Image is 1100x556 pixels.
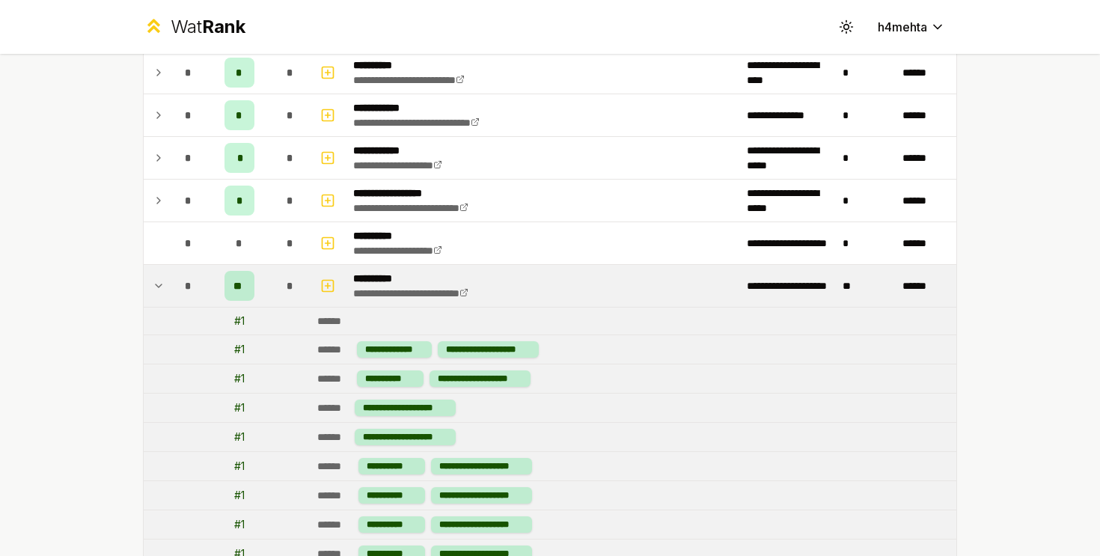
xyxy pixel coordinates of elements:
button: h4mehta [866,13,957,40]
div: # 1 [234,430,245,445]
span: Rank [202,16,245,37]
div: Wat [171,15,245,39]
div: # 1 [234,371,245,386]
div: # 1 [234,517,245,532]
div: # 1 [234,488,245,503]
div: # 1 [234,459,245,474]
a: WatRank [143,15,245,39]
div: # 1 [234,400,245,415]
div: # 1 [234,314,245,329]
div: # 1 [234,342,245,357]
span: h4mehta [878,18,927,36]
